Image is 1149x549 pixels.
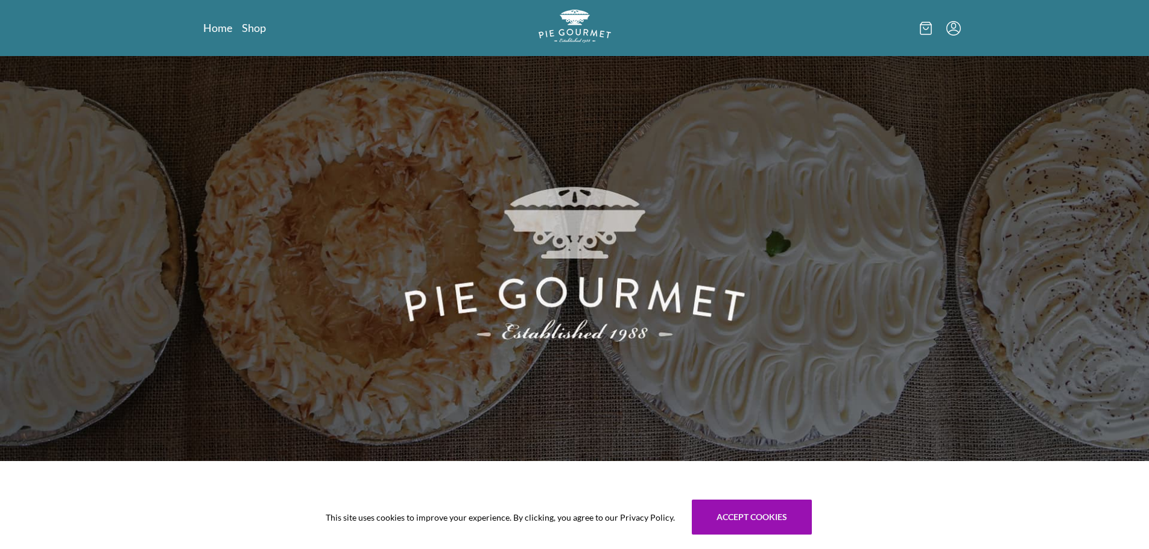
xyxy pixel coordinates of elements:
img: logo [539,10,611,43]
a: Logo [539,10,611,46]
a: Home [203,20,232,35]
span: This site uses cookies to improve your experience. By clicking, you agree to our Privacy Policy. [326,511,675,524]
button: Accept cookies [692,500,812,535]
a: Shop [242,20,266,35]
button: Menu [946,21,961,36]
